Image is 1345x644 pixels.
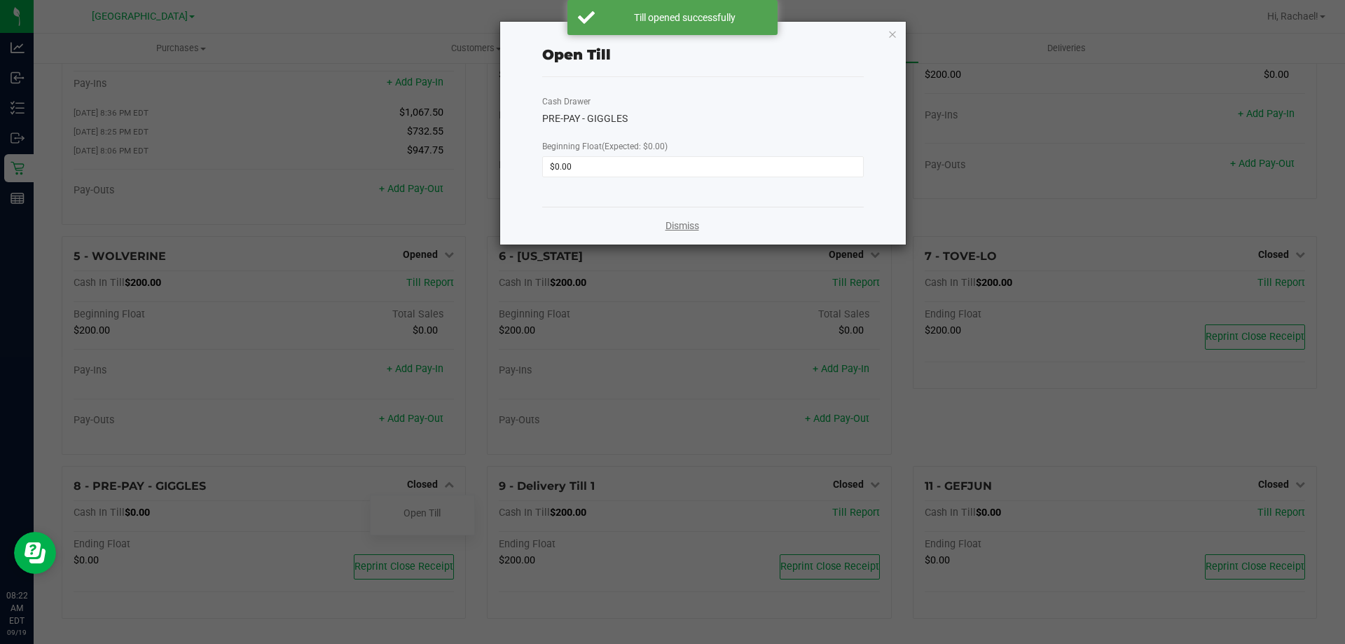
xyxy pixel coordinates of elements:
[665,219,699,233] a: Dismiss
[542,142,668,151] span: Beginning Float
[14,532,56,574] iframe: Resource center
[602,11,767,25] div: Till opened successfully
[542,95,591,108] label: Cash Drawer
[602,142,668,151] span: (Expected: $0.00)
[542,111,864,126] div: PRE-PAY - GIGGLES
[542,44,611,65] div: Open Till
